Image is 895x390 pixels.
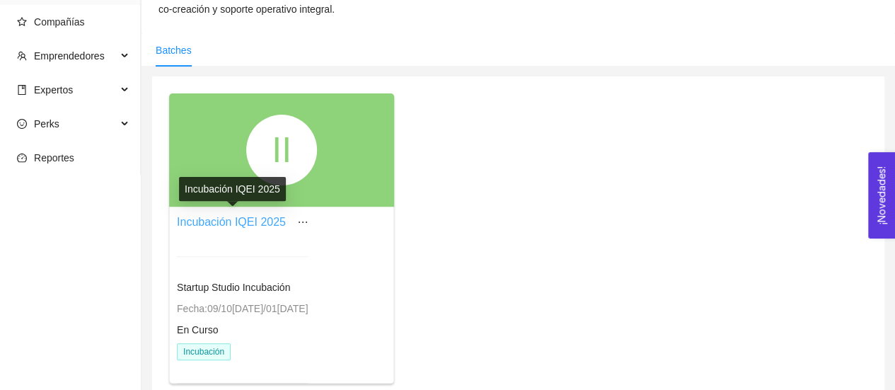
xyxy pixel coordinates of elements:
span: Fecha: 09/10[DATE]/01[DATE] [177,303,308,314]
div: II [246,115,317,185]
a: Incubación IQEI 2025 [177,216,286,228]
span: Perks [34,118,59,130]
button: Open Feedback Widget [868,152,895,239]
span: Expertos [34,84,73,96]
span: Incubación [177,343,231,360]
span: Startup Studio Incubación [177,282,290,293]
span: Reportes [34,152,74,164]
span: team [17,51,27,61]
span: star [17,17,27,27]
span: dashboard [17,153,27,163]
span: smile [17,119,27,129]
span: ellipsis [292,217,313,228]
span: En Curso [177,324,218,335]
span: book [17,85,27,95]
span: Emprendedores [34,50,105,62]
button: ellipsis [291,211,314,234]
span: Compañías [34,16,85,28]
span: Batches [156,45,192,56]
